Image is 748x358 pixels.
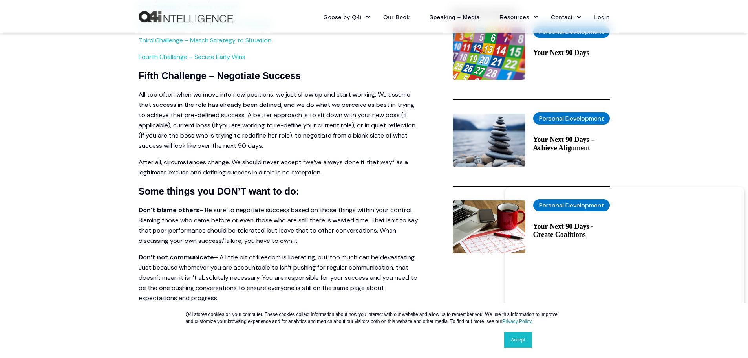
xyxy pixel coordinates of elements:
a: Back to Home [139,11,233,23]
p: All too often when we move into new positions, we just show up and start working. We assume that ... [139,90,421,151]
a: Your Next 90 Days [533,49,610,57]
img: Q4intelligence, LLC logo [139,11,233,23]
img: Your Next 90 Days - Create Coalitions [453,200,525,253]
p: Q4i stores cookies on your computer. These cookies collect information about how you interact wit... [186,311,563,325]
p: – A little bit of freedom is liberating, but too much can be devastating. Just because whomever y... [139,252,421,303]
a: Third Challenge – Match Strategy to Situation [139,36,271,44]
iframe: Popup CTA [505,187,744,354]
a: Privacy Policy [502,319,531,324]
img: Your Next 90 Days [453,27,525,80]
img: Your Next 90 Days – Achieve Alignment [453,114,525,167]
label: Personal Development [533,112,610,125]
p: After all, circumstances change. We should never accept “we’ve always done it that way” as a legi... [139,157,421,178]
h4: Some things you DON’T want to do: [139,184,421,199]
a: Accept [504,332,532,348]
strong: Don’t blame others [139,206,199,214]
p: – Be sure to negotiate success based on those things within your control. Blaming those who came ... [139,205,421,246]
a: Your Next 90 Days – Achieve Alignment [533,136,610,152]
a: Fourth Challenge – Secure Early Wins [139,53,245,61]
strong: Don’t not communicate [139,253,214,261]
h4: Fifth Challenge – Negotiate Success [139,68,421,83]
